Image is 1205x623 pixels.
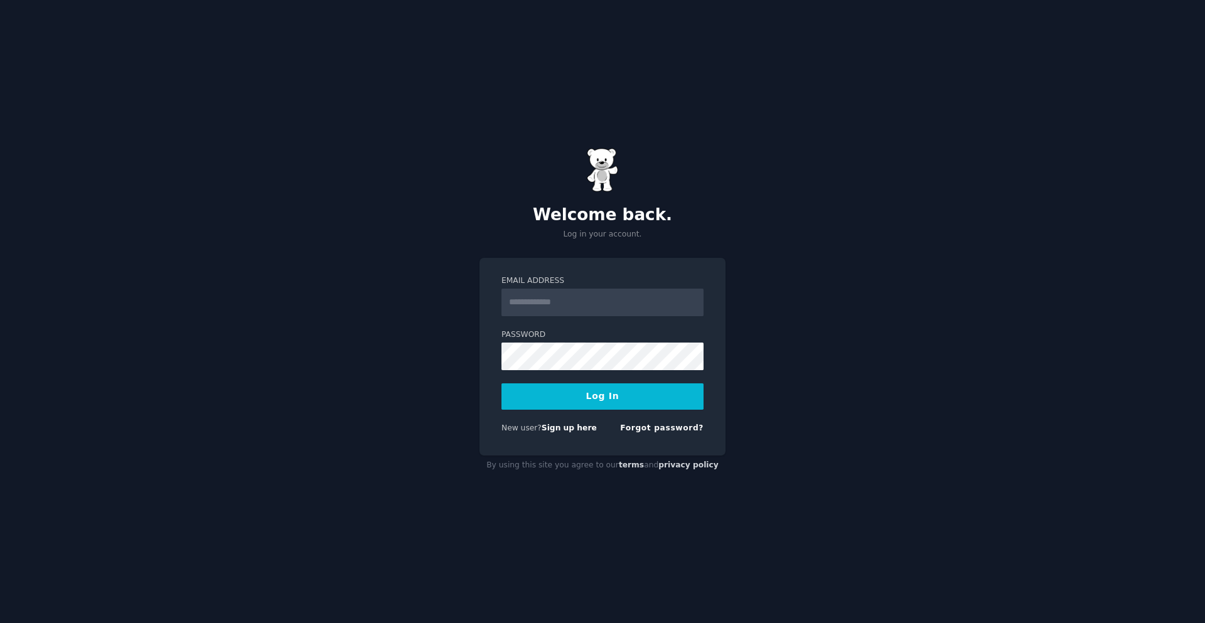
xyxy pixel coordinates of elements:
label: Email Address [501,275,704,287]
div: By using this site you agree to our and [479,455,726,476]
img: Gummy Bear [587,148,618,192]
a: Forgot password? [620,423,704,432]
span: New user? [501,423,542,432]
label: Password [501,329,704,341]
p: Log in your account. [479,229,726,240]
a: privacy policy [658,461,719,469]
a: terms [619,461,644,469]
h2: Welcome back. [479,205,726,225]
button: Log In [501,383,704,410]
a: Sign up here [542,423,597,432]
